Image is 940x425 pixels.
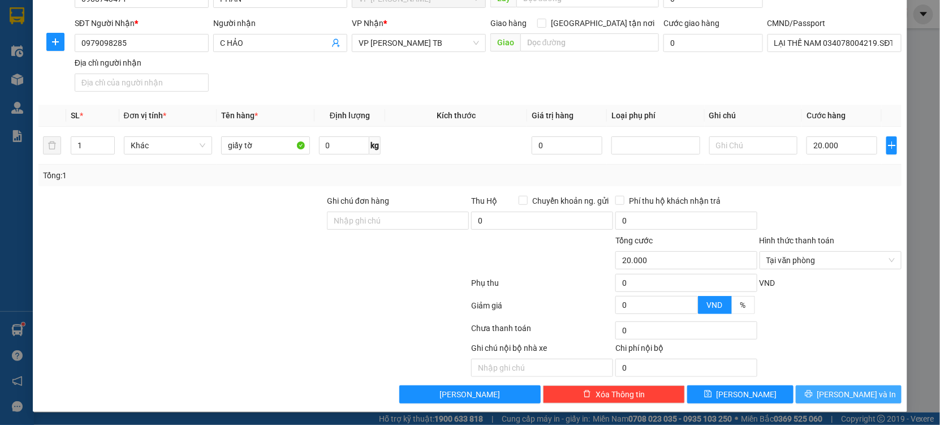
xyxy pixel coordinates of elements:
div: Người nhận [213,17,347,29]
div: SĐT Người Nhận [75,17,209,29]
span: Phí thu hộ khách nhận trả [624,195,725,207]
div: Tổng: 1 [43,169,363,182]
span: VP Nhận [352,19,383,28]
label: Ghi chú đơn hàng [327,196,389,205]
button: [PERSON_NAME] [399,385,541,403]
span: Tên hàng [221,111,258,120]
input: Ghi chú đơn hàng [327,212,469,230]
span: VND [760,278,775,287]
li: Số 10 ngõ 15 Ngọc Hồi, Q.[PERSON_NAME], [GEOGRAPHIC_DATA] [106,28,473,42]
div: Chi phí nội bộ [615,342,757,359]
li: Hotline: 19001155 [106,42,473,56]
span: delete [583,390,591,399]
span: Giao [490,33,520,51]
th: Loại phụ phí [607,105,705,127]
div: Địa chỉ người nhận [75,57,209,69]
input: VD: Bàn, Ghế [221,136,310,154]
span: save [704,390,712,399]
span: VND [707,300,723,310]
button: save[PERSON_NAME] [687,385,793,403]
span: [PERSON_NAME] [440,388,501,401]
button: plus [886,136,897,154]
span: plus [887,141,896,150]
div: CMND/Passport [767,17,902,29]
span: Thu Hộ [471,196,497,205]
input: Cước giao hàng [663,34,763,52]
span: Khác [131,137,206,154]
span: Chuyển khoản ng. gửi [528,195,613,207]
button: deleteXóa Thông tin [543,385,685,403]
span: VP Trần Phú TB [359,35,479,51]
span: [PERSON_NAME] và In [817,388,896,401]
span: Giá trị hàng [532,111,574,120]
span: Giao hàng [490,19,527,28]
span: [GEOGRAPHIC_DATA] tận nơi [546,17,659,29]
input: Ghi Chú [709,136,798,154]
div: Giảm giá [470,299,614,319]
input: Địa chỉ của người nhận [75,74,209,92]
input: Dọc đường [520,33,659,51]
button: delete [43,136,61,154]
button: plus [46,33,64,51]
span: plus [47,37,64,46]
span: SL [71,111,80,120]
div: Ghi chú nội bộ nhà xe [471,342,613,359]
input: 0 [532,136,602,154]
span: Đơn vị tính [124,111,166,120]
span: printer [805,390,813,399]
th: Ghi chú [705,105,803,127]
span: kg [369,136,381,154]
label: Hình thức thanh toán [760,236,835,245]
button: printer[PERSON_NAME] và In [796,385,902,403]
div: Chưa thanh toán [470,322,614,342]
label: Cước giao hàng [663,19,719,28]
span: [PERSON_NAME] [717,388,777,401]
span: user-add [331,38,340,48]
input: Nhập ghi chú [471,359,613,377]
span: Xóa Thông tin [596,388,645,401]
span: Kích thước [437,111,476,120]
b: GỬI : VP [PERSON_NAME] [14,82,197,101]
span: Cước hàng [807,111,846,120]
div: Phụ thu [470,277,614,297]
span: Tại văn phòng [766,252,895,269]
span: Tổng cước [615,236,653,245]
img: logo.jpg [14,14,71,71]
span: % [740,300,746,310]
span: Định lượng [330,111,370,120]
